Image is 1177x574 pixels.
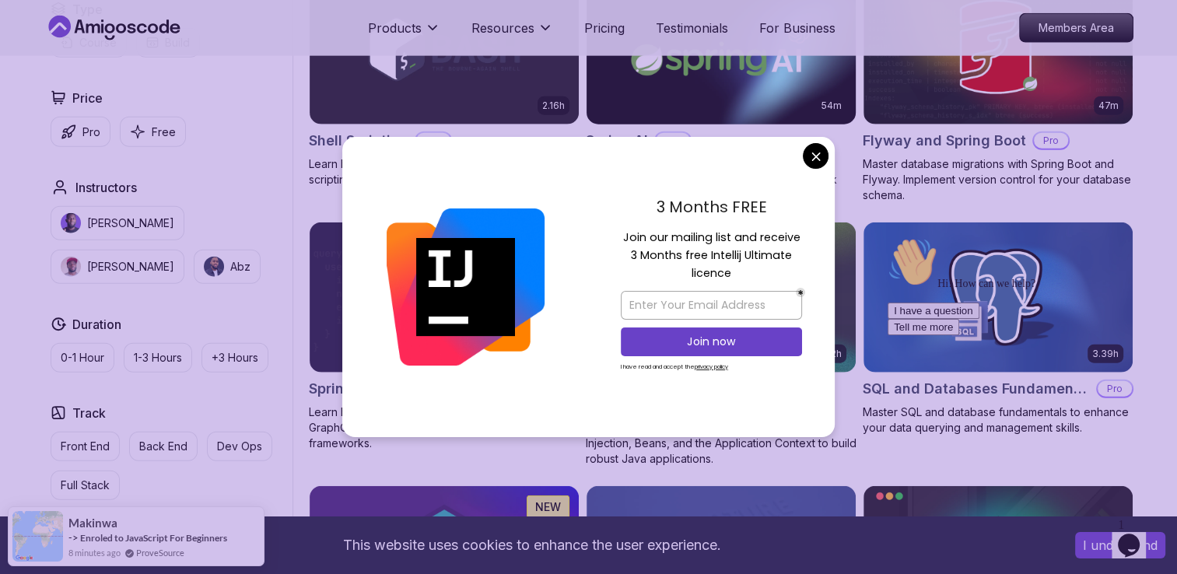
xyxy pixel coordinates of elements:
[1034,133,1068,149] p: Pro
[759,19,835,37] a: For Business
[51,206,184,240] button: instructor img[PERSON_NAME]
[72,89,103,107] h2: Price
[6,88,78,104] button: Tell me more
[471,19,553,50] button: Resources
[309,404,580,451] p: Learn how to build efficient, flexible APIs using GraphQL and integrate them with modern front-en...
[368,19,440,50] button: Products
[1098,100,1119,112] p: 47m
[6,6,56,56] img: :wave:
[75,178,137,197] h2: Instructors
[194,250,261,284] button: instructor imgAbz
[204,257,224,277] img: instructor img
[821,100,842,112] p: 54m
[863,130,1026,152] h2: Flyway and Spring Boot
[72,315,121,334] h2: Duration
[61,350,104,366] p: 0-1 Hour
[51,471,120,500] button: Full Stack
[212,350,258,366] p: +3 Hours
[51,250,184,284] button: instructor img[PERSON_NAME]
[416,133,450,149] p: Pro
[1112,512,1161,558] iframe: chat widget
[136,546,184,559] a: ProveSource
[51,432,120,461] button: Front End
[6,6,286,104] div: 👋Hi! How can we help?I have a questionTell me more
[6,72,98,88] button: I have a question
[368,19,422,37] p: Products
[134,350,182,366] p: 1-3 Hours
[863,378,1090,400] h2: SQL and Databases Fundamentals
[61,439,110,454] p: Front End
[152,124,176,140] p: Free
[656,133,690,149] p: Pro
[51,117,110,147] button: Pro
[139,439,187,454] p: Back End
[87,259,174,275] p: [PERSON_NAME]
[201,343,268,373] button: +3 Hours
[120,117,186,147] button: Free
[61,257,81,277] img: instructor img
[309,130,408,152] h2: Shell Scripting
[310,222,579,373] img: Spring for GraphQL card
[12,528,1052,562] div: This website uses cookies to enhance the user experience.
[1075,532,1165,558] button: Accept cookies
[61,478,110,493] p: Full Stack
[68,546,121,559] span: 8 minutes ago
[207,432,272,461] button: Dev Ops
[535,499,561,515] p: NEW
[68,531,79,544] span: ->
[309,156,580,187] p: Learn how to automate tasks and scripts with shell scripting.
[230,259,250,275] p: Abz
[82,124,100,140] p: Pro
[1019,13,1133,43] a: Members Area
[863,404,1133,436] p: Master SQL and database fundamentals to enhance your data querying and management skills.
[863,222,1133,373] img: SQL and Databases Fundamentals card
[217,439,262,454] p: Dev Ops
[80,532,227,544] a: Enroled to JavaScript For Beginners
[87,215,174,231] p: [PERSON_NAME]
[1020,14,1133,42] p: Members Area
[656,19,728,37] a: Testimonials
[881,231,1161,504] iframe: chat widget
[584,19,625,37] a: Pricing
[12,511,63,562] img: provesource social proof notification image
[124,343,192,373] button: 1-3 Hours
[586,130,648,152] h2: Spring AI
[863,156,1133,203] p: Master database migrations with Spring Boot and Flyway. Implement version control for your databa...
[72,404,106,422] h2: Track
[6,47,154,58] span: Hi! How can we help?
[61,213,81,233] img: instructor img
[863,222,1133,436] a: SQL and Databases Fundamentals card3.39hSQL and Databases FundamentalsProMaster SQL and database ...
[542,100,565,112] p: 2.16h
[51,343,114,373] button: 0-1 Hour
[309,378,441,400] h2: Spring for GraphQL
[309,222,580,452] a: Spring for GraphQL card1.17hSpring for GraphQLProLearn how to build efficient, flexible APIs usin...
[129,432,198,461] button: Back End
[471,19,534,37] p: Resources
[68,516,117,530] span: Makinwa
